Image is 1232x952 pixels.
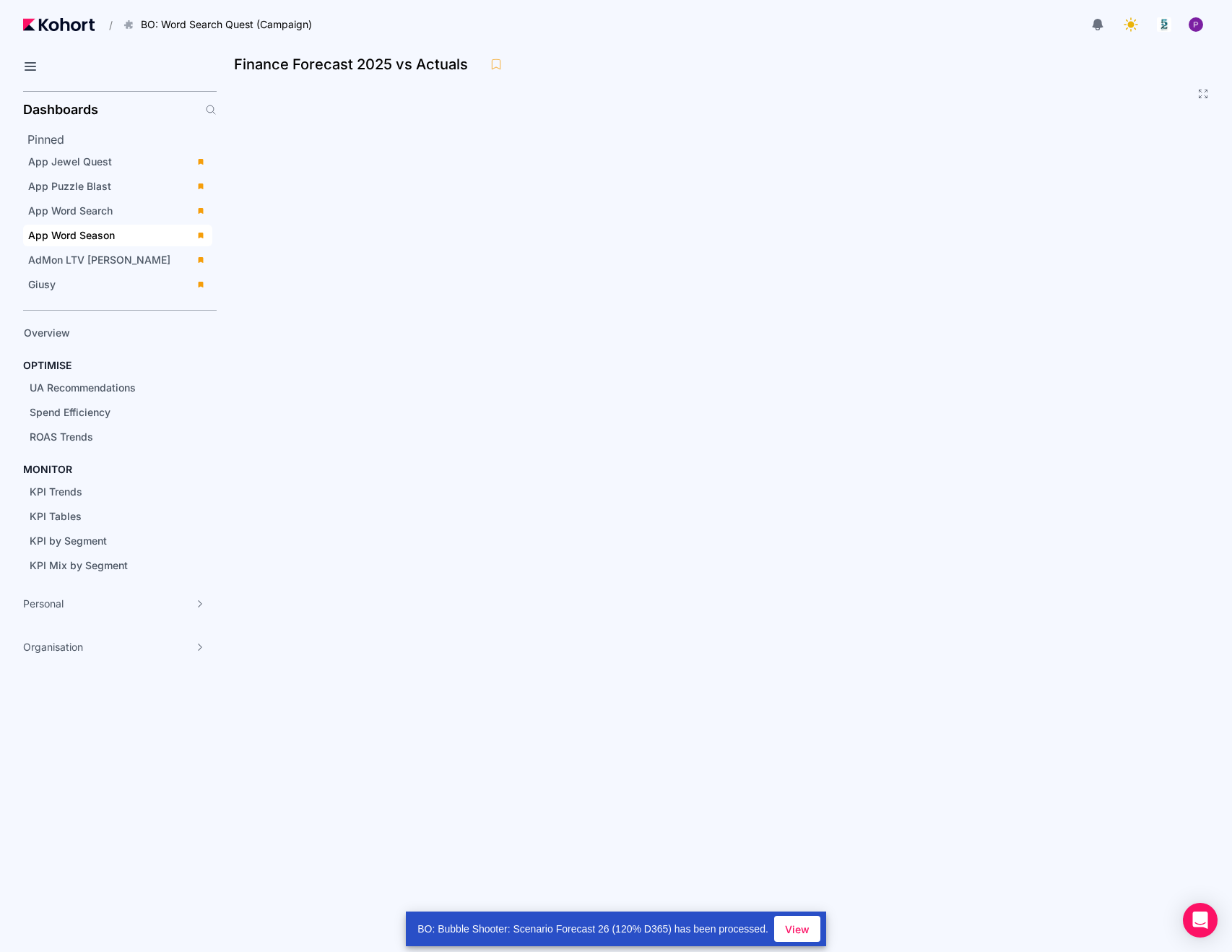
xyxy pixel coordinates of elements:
[28,180,111,192] span: App Puzzle Blast
[1183,903,1218,938] div: Open Intercom Messenger
[141,17,312,32] span: BO: Word Search Quest (Campaign)
[1197,88,1209,100] button: Fullscreen
[1157,17,1171,32] img: logo_logo_images_1_20240607072359498299_20240828135028712857.jpeg
[23,200,212,222] a: App Word Search
[30,559,128,571] span: KPI Mix by Segment
[774,916,820,942] button: View
[19,322,192,344] a: Overview
[23,274,212,295] a: Giusy
[30,381,136,394] span: UA Recommendations
[25,530,192,552] a: KPI by Segment
[25,377,192,399] a: UA Recommendations
[116,12,327,37] button: BO: Word Search Quest (Campaign)
[25,555,192,576] a: KPI Mix by Segment
[25,402,192,423] a: Spend Efficiency
[28,204,113,217] span: App Word Search
[28,155,112,168] span: App Jewel Quest
[30,485,82,498] span: KPI Trends
[23,462,72,477] h4: MONITOR
[30,510,82,522] span: KPI Tables
[24,326,70,339] span: Overview
[23,358,71,373] h4: OPTIMISE
[23,640,83,654] span: Organisation
[30,430,93,443] span: ROAS Trends
[23,249,212,271] a: AdMon LTV [PERSON_NAME]
[28,229,115,241] span: App Word Season
[30,535,107,547] span: KPI by Segment
[25,481,192,503] a: KPI Trends
[23,597,64,611] span: Personal
[234,57,477,72] h3: Finance Forecast 2025 vs Actuals
[25,426,192,448] a: ROAS Trends
[27,131,217,148] h2: Pinned
[23,103,98,116] h2: Dashboards
[23,176,212,197] a: App Puzzle Blast
[23,151,212,173] a: App Jewel Quest
[23,18,95,31] img: Kohort logo
[25,506,192,527] a: KPI Tables
[23,225,212,246] a: App Word Season
[97,17,113,33] span: /
[785,922,810,937] span: View
[30,406,110,418] span: Spend Efficiency
[406,912,774,946] div: BO: Bubble Shooter: Scenario Forecast 26 (120% D365) has been processed.
[28,278,56,290] span: Giusy
[28,254,170,266] span: AdMon LTV [PERSON_NAME]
